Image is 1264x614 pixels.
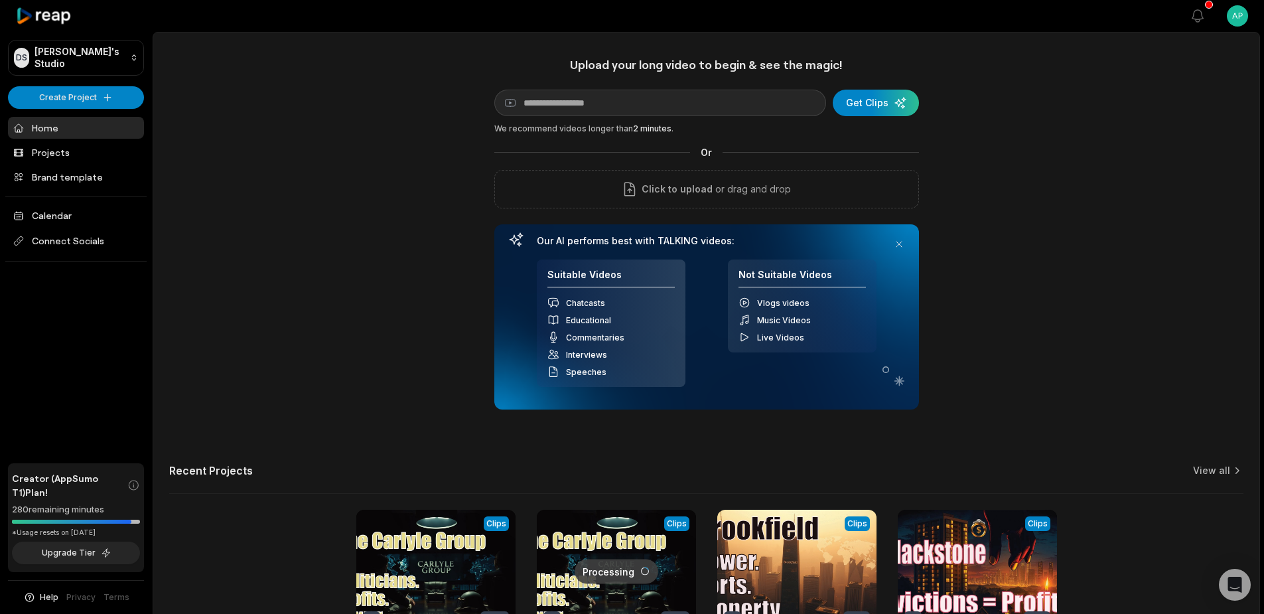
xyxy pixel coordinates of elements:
[633,123,671,133] span: 2 minutes
[537,235,877,247] h3: Our AI performs best with TALKING videos:
[757,315,811,325] span: Music Videos
[833,90,919,116] button: Get Clips
[40,591,58,603] span: Help
[35,46,125,70] p: [PERSON_NAME]'s Studio
[738,269,866,288] h4: Not Suitable Videos
[494,57,919,72] h1: Upload your long video to begin & see the magic!
[169,464,253,477] h2: Recent Projects
[14,48,29,68] div: DS
[1219,569,1251,601] div: Open Intercom Messenger
[690,145,723,159] span: Or
[757,298,809,308] span: Vlogs videos
[8,204,144,226] a: Calendar
[1193,464,1230,477] a: View all
[8,117,144,139] a: Home
[12,542,140,564] button: Upgrade Tier
[8,229,144,253] span: Connect Socials
[547,269,675,288] h4: Suitable Videos
[66,591,96,603] a: Privacy
[566,315,611,325] span: Educational
[566,367,606,377] span: Speeches
[12,528,140,538] div: *Usage resets on [DATE]
[8,86,144,109] button: Create Project
[757,333,804,343] span: Live Videos
[713,181,791,197] p: or drag and drop
[8,166,144,188] a: Brand template
[566,298,605,308] span: Chatcasts
[494,123,919,135] div: We recommend videos longer than .
[12,471,127,499] span: Creator (AppSumo T1) Plan!
[104,591,129,603] a: Terms
[566,333,624,343] span: Commentaries
[8,141,144,163] a: Projects
[12,503,140,516] div: 280 remaining minutes
[642,181,713,197] span: Click to upload
[566,350,607,360] span: Interviews
[23,591,58,603] button: Help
